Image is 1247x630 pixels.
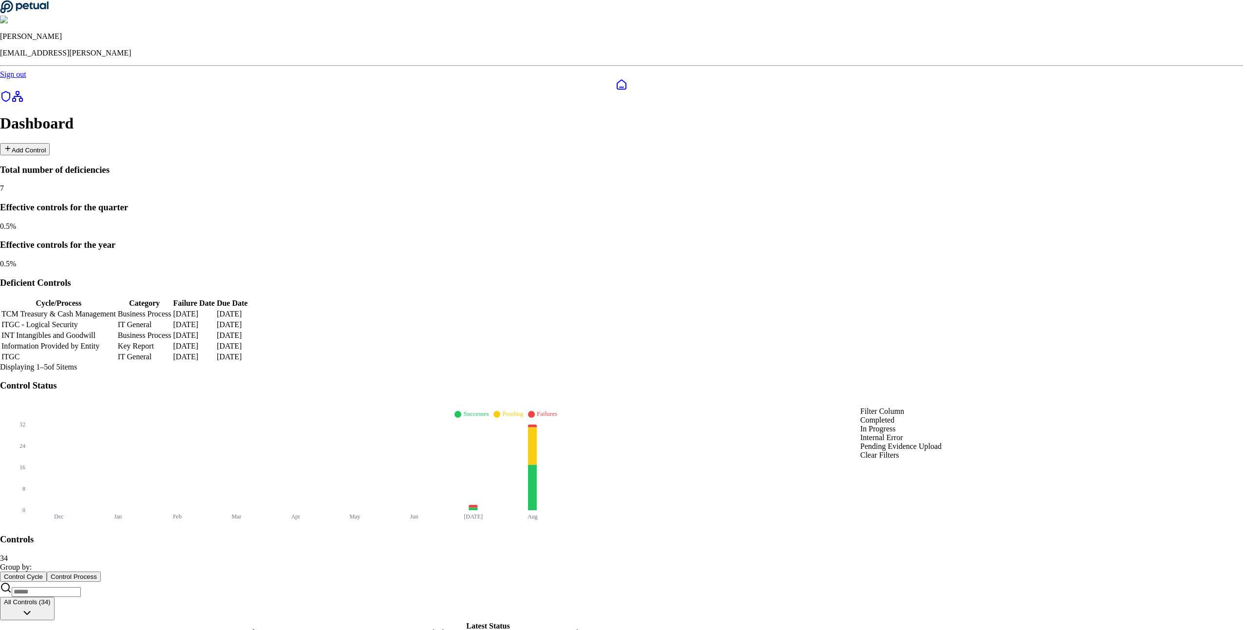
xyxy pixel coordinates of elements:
[860,442,942,451] div: Pending Evidence Upload
[860,433,942,442] div: Internal Error
[860,451,942,460] div: Clear Filters
[860,416,942,425] div: Completed
[860,425,942,433] div: In Progress
[860,407,942,416] div: Filter Column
